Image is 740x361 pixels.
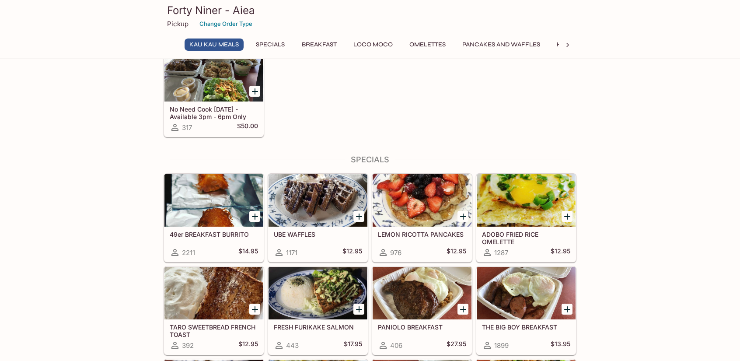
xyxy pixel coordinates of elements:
h5: $27.95 [447,340,466,350]
h5: $12.95 [447,247,466,258]
button: Add PANIOLO BREAKFAST [457,304,468,315]
a: FRESH FURIKAKE SALMON443$17.95 [268,266,368,355]
a: TARO SWEETBREAD FRENCH TOAST392$12.95 [164,266,264,355]
h5: $14.95 [238,247,258,258]
div: No Need Cook Today - Available 3pm - 6pm Only [164,49,263,102]
button: Specials [251,39,290,51]
div: UBE WAFFLES [269,174,367,227]
div: THE BIG BOY BREAKFAST [477,267,576,319]
span: 1287 [494,249,508,257]
h5: $12.95 [551,247,570,258]
span: 392 [182,341,194,350]
h4: Specials [164,155,576,165]
button: Omelettes [405,39,450,51]
button: Add TARO SWEETBREAD FRENCH TOAST [249,304,260,315]
button: Hawaiian Style French Toast [552,39,660,51]
h5: ADOBO FRIED RICE OMELETTE [482,231,570,245]
a: 49er BREAKFAST BURRITO2211$14.95 [164,174,264,262]
h5: LEMON RICOTTA PANCAKES [378,231,466,238]
button: Add 49er BREAKFAST BURRITO [249,211,260,222]
h5: TARO SWEETBREAD FRENCH TOAST [170,323,258,338]
button: Loco Moco [349,39,398,51]
a: PANIOLO BREAKFAST406$27.95 [372,266,472,355]
button: Kau Kau Meals [185,39,244,51]
h5: $50.00 [237,122,258,133]
a: No Need Cook [DATE] - Available 3pm - 6pm Only317$50.00 [164,49,264,137]
span: 976 [390,249,401,257]
button: Add LEMON RICOTTA PANCAKES [457,211,468,222]
h5: No Need Cook [DATE] - Available 3pm - 6pm Only [170,105,258,120]
button: Add No Need Cook Today - Available 3pm - 6pm Only [249,86,260,97]
div: LEMON RICOTTA PANCAKES [373,174,471,227]
span: 1171 [286,249,297,257]
h5: $13.95 [551,340,570,350]
span: 317 [182,123,192,132]
a: ADOBO FRIED RICE OMELETTE1287$12.95 [476,174,576,262]
div: 49er BREAKFAST BURRITO [164,174,263,227]
span: 2211 [182,249,195,257]
span: 1899 [494,341,509,350]
h5: UBE WAFFLES [274,231,362,238]
button: Breakfast [297,39,342,51]
h3: Forty Niner - Aiea [167,4,573,17]
h5: 49er BREAKFAST BURRITO [170,231,258,238]
h5: PANIOLO BREAKFAST [378,323,466,331]
button: Pancakes and Waffles [457,39,545,51]
button: Change Order Type [195,17,256,31]
button: Add UBE WAFFLES [353,211,364,222]
span: 406 [390,341,402,350]
button: Add FRESH FURIKAKE SALMON [353,304,364,315]
h5: $12.95 [238,340,258,350]
div: TARO SWEETBREAD FRENCH TOAST [164,267,263,319]
div: PANIOLO BREAKFAST [373,267,471,319]
h5: FRESH FURIKAKE SALMON [274,323,362,331]
a: LEMON RICOTTA PANCAKES976$12.95 [372,174,472,262]
h5: THE BIG BOY BREAKFAST [482,323,570,331]
h5: $17.95 [344,340,362,350]
div: ADOBO FRIED RICE OMELETTE [477,174,576,227]
button: Add THE BIG BOY BREAKFAST [562,304,572,315]
a: UBE WAFFLES1171$12.95 [268,174,368,262]
span: 443 [286,341,299,350]
p: Pickup [167,20,188,28]
h5: $12.95 [342,247,362,258]
div: FRESH FURIKAKE SALMON [269,267,367,319]
button: Add ADOBO FRIED RICE OMELETTE [562,211,572,222]
a: THE BIG BOY BREAKFAST1899$13.95 [476,266,576,355]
